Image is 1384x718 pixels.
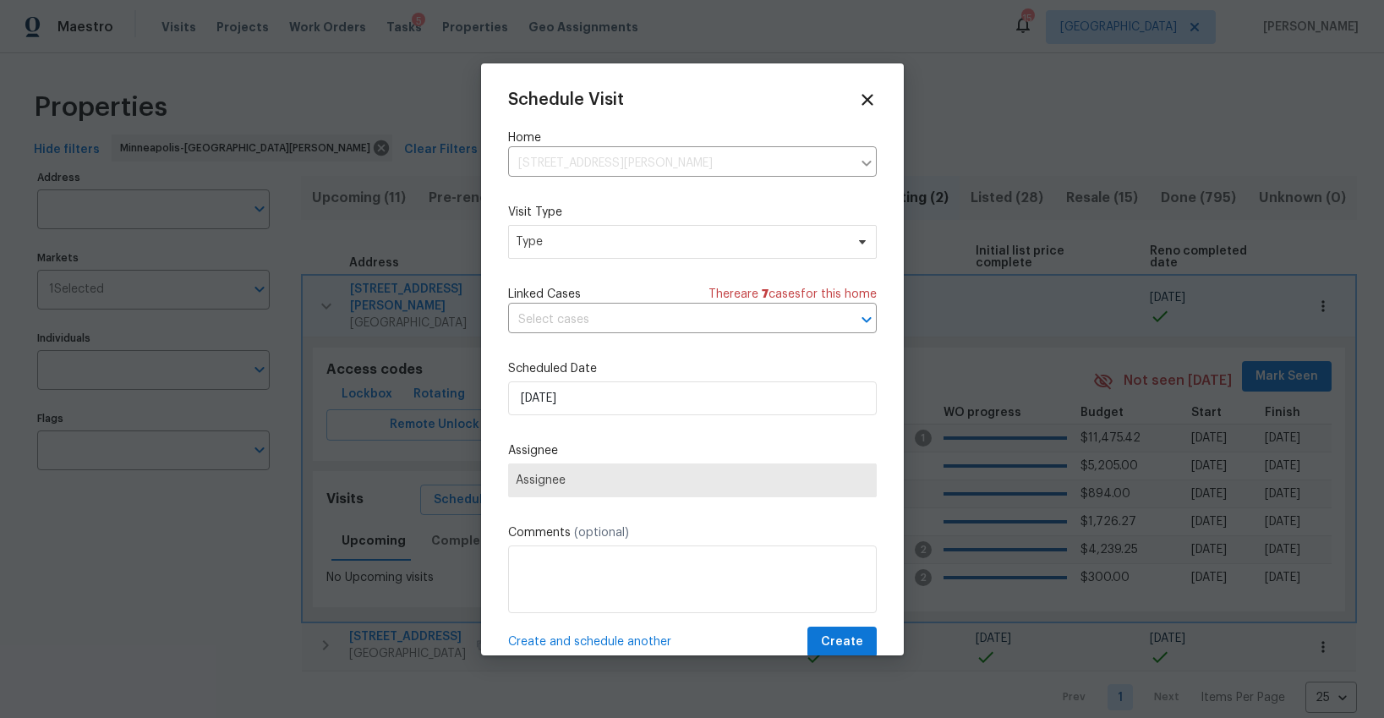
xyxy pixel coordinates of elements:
input: M/D/YYYY [508,381,877,415]
button: Open [855,308,878,332]
span: Type [516,233,845,250]
span: Linked Cases [508,286,581,303]
span: Schedule Visit [508,91,624,108]
input: Enter in an address [508,151,851,177]
span: Assignee [516,474,869,487]
span: Close [858,90,877,109]
input: Select cases [508,307,829,333]
span: (optional) [574,527,629,539]
span: Create [821,632,863,653]
span: Create and schedule another [508,633,671,650]
label: Assignee [508,442,877,459]
span: There are case s for this home [708,286,877,303]
button: Create [807,627,877,658]
label: Comments [508,524,877,541]
label: Scheduled Date [508,360,877,377]
label: Home [508,129,877,146]
label: Visit Type [508,204,877,221]
span: 7 [762,288,769,300]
